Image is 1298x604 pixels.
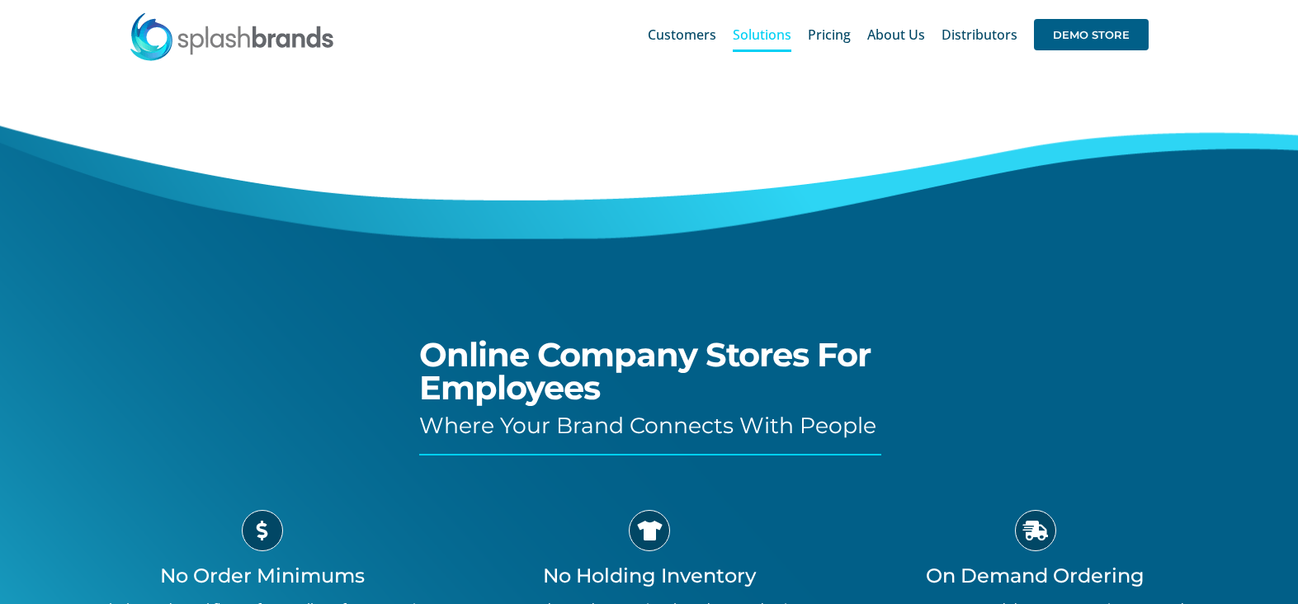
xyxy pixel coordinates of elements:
a: Distributors [942,8,1017,61]
span: Pricing [808,28,851,41]
h3: On Demand Ordering [855,564,1216,587]
img: SplashBrands.com Logo [129,12,335,61]
span: DEMO STORE [1034,19,1149,50]
h3: No Holding Inventory [468,564,829,587]
span: Customers [648,28,716,41]
a: Customers [648,8,716,61]
span: Where Your Brand Connects With People [419,412,876,439]
a: DEMO STORE [1034,8,1149,61]
span: Distributors [942,28,1017,41]
a: Pricing [808,8,851,61]
h3: No Order Minimums [82,564,443,587]
span: Online Company Stores For Employees [419,334,871,408]
nav: Main Menu [648,8,1149,61]
span: About Us [867,28,925,41]
span: Solutions [733,28,791,41]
